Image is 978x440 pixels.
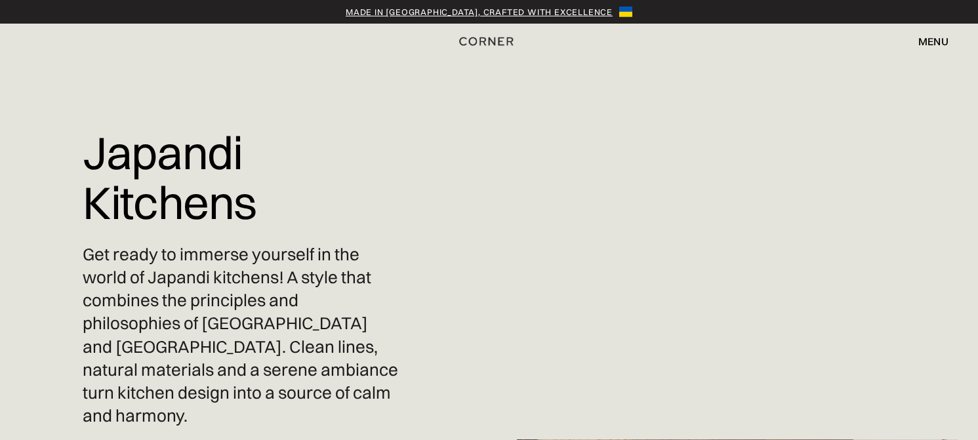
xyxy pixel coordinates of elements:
[905,30,948,52] div: menu
[456,33,522,50] a: home
[918,36,948,47] div: menu
[83,118,398,237] h1: Japandi Kitchens
[83,243,398,428] p: Get ready to immerse yourself in the world of Japandi kitchens! A style that combines the princip...
[346,5,613,18] a: Made in [GEOGRAPHIC_DATA], crafted with excellence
